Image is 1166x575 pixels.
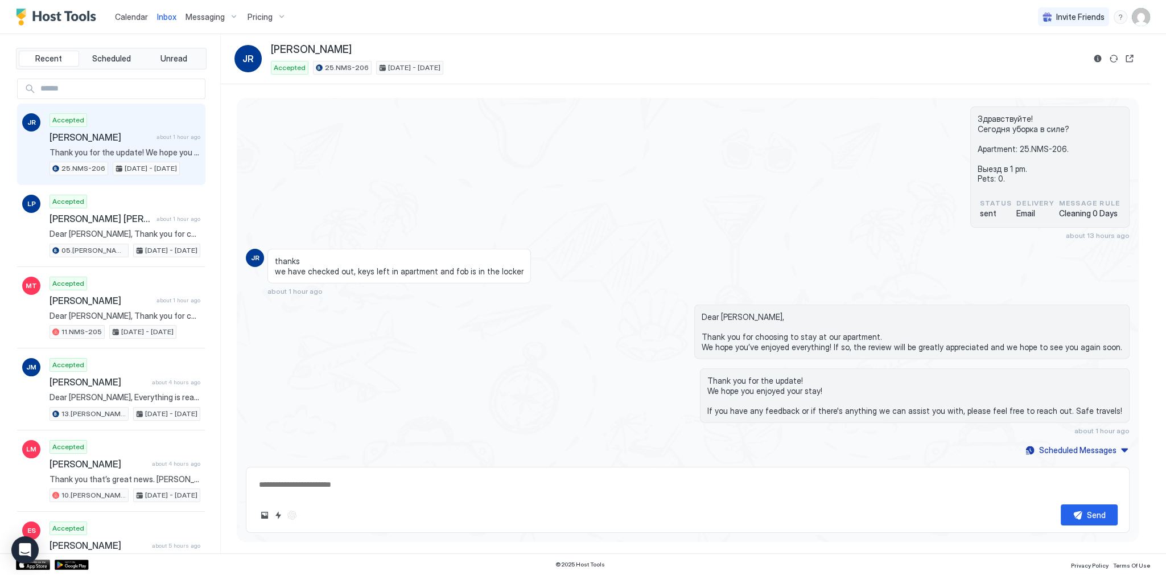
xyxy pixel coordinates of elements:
[1039,444,1116,456] div: Scheduled Messages
[1071,562,1109,569] span: Privacy Policy
[55,560,89,570] a: Google Play Store
[50,229,200,239] span: Dear [PERSON_NAME], Thank you for choosing to stay at our apartment. We hope you’ve enjoyed every...
[1132,8,1150,26] div: User profile
[1059,198,1120,208] span: Message Rule
[115,11,148,23] a: Calendar
[1114,10,1127,24] div: menu
[248,12,273,22] span: Pricing
[81,51,142,67] button: Scheduled
[1059,208,1120,219] span: Cleaning 0 Days
[52,523,84,533] span: Accepted
[26,362,36,372] span: JM
[50,132,152,143] span: [PERSON_NAME]
[52,115,84,125] span: Accepted
[16,48,207,69] div: tab-group
[980,208,1012,219] span: sent
[52,442,84,452] span: Accepted
[251,253,259,263] span: JR
[156,215,200,223] span: about 1 hour ago
[160,54,187,64] span: Unread
[1087,509,1106,521] div: Send
[27,117,36,128] span: JR
[50,458,147,470] span: [PERSON_NAME]
[275,256,524,276] span: thanks we have checked out, keys left in apartment and fob is in the locker
[555,561,605,568] span: © 2025 Host Tools
[980,198,1012,208] span: status
[978,114,1122,184] span: Здравствуйте! Сегодня уборка в силе? Apartment: 25.NMS-206. Выезд в 1 pm. Pets: 0.
[152,542,200,549] span: about 5 hours ago
[61,163,105,174] span: 25.NMS-206
[50,376,147,388] span: [PERSON_NAME]
[26,281,37,291] span: MT
[52,196,84,207] span: Accepted
[52,278,84,289] span: Accepted
[156,133,200,141] span: about 1 hour ago
[1113,562,1150,569] span: Terms Of Use
[11,536,39,564] div: Open Intercom Messenger
[145,490,197,500] span: [DATE] - [DATE]
[388,63,440,73] span: [DATE] - [DATE]
[61,409,126,419] span: 13.[PERSON_NAME]-422
[156,297,200,304] span: about 1 hour ago
[50,474,200,484] span: Thank you that’s great news. [PERSON_NAME]
[27,199,36,209] span: LP
[1074,426,1130,435] span: about 1 hour ago
[1061,504,1118,525] button: Send
[26,444,36,454] span: LM
[16,560,50,570] a: App Store
[274,63,306,73] span: Accepted
[92,54,131,64] span: Scheduled
[19,51,79,67] button: Recent
[50,540,147,551] span: [PERSON_NAME]
[16,9,101,26] a: Host Tools Logo
[1071,558,1109,570] a: Privacy Policy
[271,508,285,522] button: Quick reply
[1016,198,1054,208] span: Delivery
[50,213,152,224] span: [PERSON_NAME] [PERSON_NAME]
[50,295,152,306] span: [PERSON_NAME]
[61,327,102,337] span: 11.NMS-205
[267,287,323,295] span: about 1 hour ago
[1016,208,1054,219] span: Email
[143,51,204,67] button: Unread
[707,376,1122,416] span: Thank you for the update! We hope you enjoyed your stay! If you have any feedback or if there's a...
[152,379,200,386] span: about 4 hours ago
[1123,52,1136,65] button: Open reservation
[50,147,200,158] span: Thank you for the update! We hope you enjoyed your stay! If you have any feedback or if there's a...
[1113,558,1150,570] a: Terms Of Use
[125,163,177,174] span: [DATE] - [DATE]
[35,54,62,64] span: Recent
[27,525,36,536] span: ES
[242,52,254,65] span: JR
[115,12,148,22] span: Calendar
[145,409,197,419] span: [DATE] - [DATE]
[186,12,225,22] span: Messaging
[325,63,369,73] span: 25.NMS-206
[1091,52,1105,65] button: Reservation information
[271,43,352,56] span: [PERSON_NAME]
[1107,52,1120,65] button: Sync reservation
[702,312,1122,352] span: Dear [PERSON_NAME], Thank you for choosing to stay at our apartment. We hope you’ve enjoyed every...
[258,508,271,522] button: Upload image
[157,11,176,23] a: Inbox
[152,460,200,467] span: about 4 hours ago
[36,79,205,98] input: Input Field
[61,490,126,500] span: 10.[PERSON_NAME]-203
[145,245,197,256] span: [DATE] - [DATE]
[61,245,126,256] span: 05.[PERSON_NAME]-617
[52,360,84,370] span: Accepted
[1066,231,1130,240] span: about 13 hours ago
[121,327,174,337] span: [DATE] - [DATE]
[50,311,200,321] span: Dear [PERSON_NAME], Thank you for choosing to stay at our apartment. We hope you’ve enjoyed every...
[157,12,176,22] span: Inbox
[1056,12,1105,22] span: Invite Friends
[1024,442,1130,458] button: Scheduled Messages
[50,392,200,402] span: Dear [PERSON_NAME], Everything is ready for your arrival, so you can check in whenever you’re rea...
